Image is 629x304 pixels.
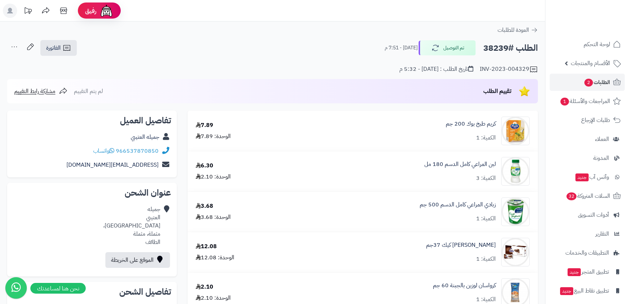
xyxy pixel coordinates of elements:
span: 2 [584,79,593,87]
span: تقييم الطلب [483,87,511,95]
a: العملاء [550,131,625,148]
span: التقارير [595,229,609,239]
a: واتساب [93,147,114,155]
img: 4054fee200835d0981db04ff51e2819a94d4-90x90.jpg [501,238,529,266]
span: جديد [560,287,573,295]
a: لوحة التحكم [550,36,625,53]
h2: تفاصيل الشحن [13,288,171,296]
a: [PERSON_NAME] كيك 37جم [426,241,496,249]
span: التطبيقات والخدمات [565,248,609,258]
span: جديد [568,268,581,276]
a: التطبيقات والخدمات [550,244,625,261]
a: جميله العتيبي [131,133,159,141]
a: التقارير [550,225,625,242]
span: مشاركة رابط التقييم [14,87,55,95]
a: تحديثات المنصة [19,4,37,20]
a: السلات المتروكة32 [550,187,625,205]
span: الأقسام والمنتجات [571,58,610,68]
span: المراجعات والأسئلة [560,96,610,106]
span: العودة للطلبات [498,26,529,34]
span: العملاء [595,134,609,144]
a: المدونة [550,149,625,167]
span: المدونة [593,153,609,163]
button: تم التوصيل [419,40,476,55]
a: الموقع على الخريطة [105,252,170,268]
div: الكمية: 1 [476,134,496,142]
span: لم يتم التقييم [74,87,103,95]
h2: تفاصيل العميل [13,116,171,125]
span: السلات المتروكة [566,191,610,201]
img: 1674413669-%D8%AA%D9%86%D8%B2%D9%8A%D9%84%20(5)-90x90.jpg [501,117,529,145]
a: المراجعات والأسئلة1 [550,93,625,110]
a: لبن المراعي كامل الدسم 180 مل [424,160,496,168]
h2: عنوان الشحن [13,188,171,197]
a: زبادي المراعي كامل الدسم 500 جم [420,201,496,209]
a: تطبيق نقاط البيعجديد [550,282,625,299]
img: 1674485638-%D8%A7%D9%84%D8%AA%D9%82%D8%A7%D8%B7%20%D8%A7%D9%84%D9%88%D9%8A%D8%A8_23-1-2023_17523_... [501,157,529,186]
span: أدوات التسويق [578,210,609,220]
h2: الطلب #38239 [483,41,538,55]
div: الوحدة: 7.89 [196,132,231,141]
a: الفاتورة [40,40,77,56]
div: 12.08 [196,242,217,251]
div: الكمية: 1 [476,295,496,304]
div: الكمية: 1 [476,255,496,263]
div: تاريخ الطلب : [DATE] - 5:32 م [399,65,473,73]
div: 7.89 [196,121,213,129]
a: العودة للطلبات [498,26,538,34]
span: لوحة التحكم [584,39,610,49]
a: مشاركة رابط التقييم [14,87,68,95]
a: الطلبات2 [550,74,625,91]
div: الوحدة: 12.08 [196,254,234,262]
div: 3.68 [196,202,213,210]
div: الكمية: 1 [476,215,496,223]
a: وآتس آبجديد [550,168,625,186]
div: 2.10 [196,283,213,291]
span: 32 [566,192,576,200]
img: ai-face.png [99,4,114,18]
span: 1 [560,98,569,106]
span: الفاتورة [46,44,61,52]
div: الوحدة: 2.10 [196,294,231,302]
div: الكمية: 3 [476,174,496,182]
div: جميله العتيبي [GEOGRAPHIC_DATA]، مثملة، مثملة الطائف [103,205,160,246]
span: طلبات الإرجاع [581,115,610,125]
span: الطلبات [584,77,610,87]
a: [EMAIL_ADDRESS][DOMAIN_NAME] [66,161,159,169]
img: 41304003e4d67ddafdd6890a8693dd22939e-90x90.jpg [501,197,529,226]
span: وآتس آب [575,172,609,182]
span: جديد [575,173,589,181]
span: رفيق [85,6,96,15]
a: كرواسان لوزين بالجبنة 60 جم [433,281,496,290]
div: INV-2023-004329 [480,65,538,74]
div: الوحدة: 2.10 [196,173,231,181]
a: أدوات التسويق [550,206,625,224]
div: الوحدة: 3.68 [196,213,231,221]
span: تطبيق المتجر [567,267,609,277]
div: 6.30 [196,162,213,170]
a: كريم طبخ بوك 200 جم [446,120,496,128]
small: [DATE] - 7:51 م [385,44,418,52]
a: طلبات الإرجاع [550,112,625,129]
a: تطبيق المتجرجديد [550,263,625,280]
span: تطبيق نقاط البيع [559,286,609,296]
a: 966537870850 [116,147,159,155]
